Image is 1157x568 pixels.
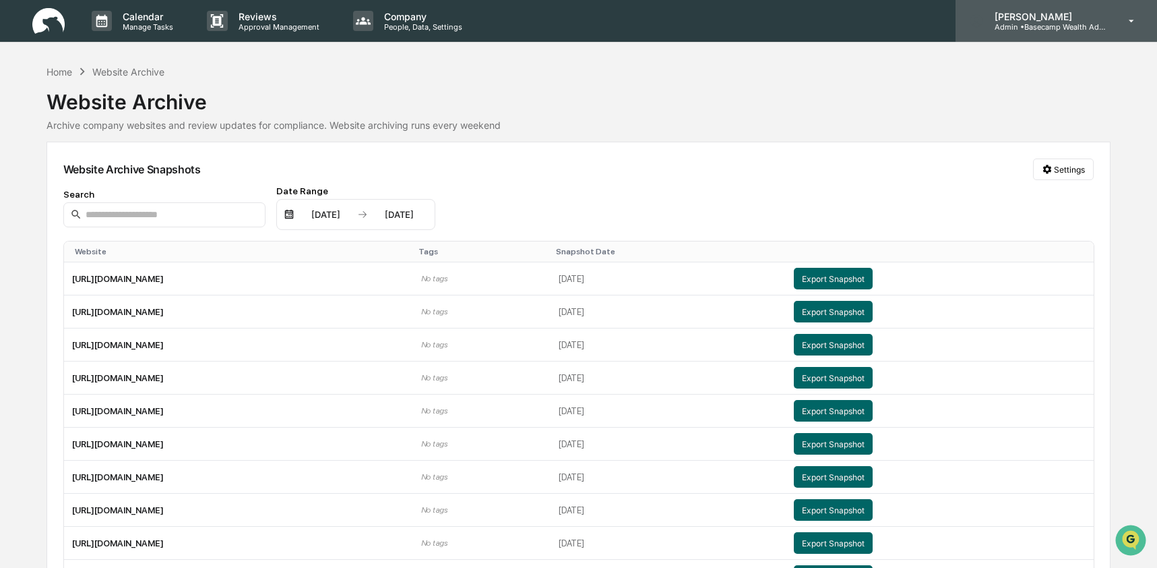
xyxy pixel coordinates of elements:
[794,400,873,422] button: Export Snapshot
[796,247,1088,256] div: Toggle SortBy
[46,79,1111,114] div: Website Archive
[27,170,87,183] span: Preclearance
[1033,159,1094,180] button: Settings
[32,8,65,34] img: logo
[13,171,24,182] div: 🖐️
[297,209,354,220] div: [DATE]
[551,527,786,560] td: [DATE]
[64,428,413,461] td: [URL][DOMAIN_NAME]
[92,66,164,78] div: Website Archive
[420,538,447,548] span: No tags
[420,505,447,515] span: No tags
[420,406,447,416] span: No tags
[794,532,873,554] button: Export Snapshot
[64,494,413,527] td: [URL][DOMAIN_NAME]
[229,107,245,123] button: Start new chat
[111,170,167,183] span: Attestations
[551,494,786,527] td: [DATE]
[46,66,72,78] div: Home
[64,362,413,395] td: [URL][DOMAIN_NAME]
[13,103,38,127] img: 1746055101610-c473b297-6a78-478c-a979-82029cc54cd1
[228,22,326,32] p: Approval Management
[46,117,170,127] div: We're available if you need us!
[64,262,413,295] td: [URL][DOMAIN_NAME]
[556,247,780,256] div: Toggle SortBy
[8,165,92,189] a: 🖐️Preclearance
[112,11,180,22] p: Calendar
[27,196,85,209] span: Data Lookup
[794,466,873,488] button: Export Snapshot
[64,527,413,560] td: [URL][DOMAIN_NAME]
[1114,523,1150,560] iframe: Open customer support
[551,461,786,494] td: [DATE]
[63,189,265,200] div: Search
[46,103,221,117] div: Start new chat
[551,329,786,362] td: [DATE]
[373,22,469,32] p: People, Data, Settings
[357,209,368,220] img: arrow right
[418,247,544,256] div: Toggle SortBy
[371,209,428,220] div: [DATE]
[98,171,108,182] div: 🗄️
[64,329,413,362] td: [URL][DOMAIN_NAME]
[373,11,469,22] p: Company
[64,395,413,428] td: [URL][DOMAIN_NAME]
[8,190,90,215] a: 🔎Data Lookup
[420,472,447,482] span: No tags
[794,367,873,389] button: Export Snapshot
[112,22,180,32] p: Manage Tasks
[228,11,326,22] p: Reviews
[63,163,201,176] div: Website Archive Snapshots
[551,395,786,428] td: [DATE]
[794,433,873,455] button: Export Snapshot
[75,247,408,256] div: Toggle SortBy
[794,301,873,322] button: Export Snapshot
[794,268,873,289] button: Export Snapshot
[420,373,447,382] span: No tags
[984,22,1109,32] p: Admin • Basecamp Wealth Advisors
[95,228,163,239] a: Powered byPylon
[794,499,873,521] button: Export Snapshot
[13,28,245,50] p: How can we help?
[64,461,413,494] td: [URL][DOMAIN_NAME]
[13,197,24,208] div: 🔎
[551,262,786,295] td: [DATE]
[794,334,873,356] button: Export Snapshot
[420,307,447,316] span: No tags
[276,186,435,196] div: Date Range
[284,209,294,220] img: calendar
[420,439,447,449] span: No tags
[64,295,413,329] td: [URL][DOMAIN_NAME]
[551,295,786,329] td: [DATE]
[92,165,173,189] a: 🗄️Attestations
[134,229,163,239] span: Pylon
[420,340,447,349] span: No tags
[984,11,1109,22] p: [PERSON_NAME]
[420,274,447,283] span: No tags
[46,119,1111,131] div: Archive company websites and review updates for compliance. Website archiving runs every weekend
[551,362,786,395] td: [DATE]
[551,428,786,461] td: [DATE]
